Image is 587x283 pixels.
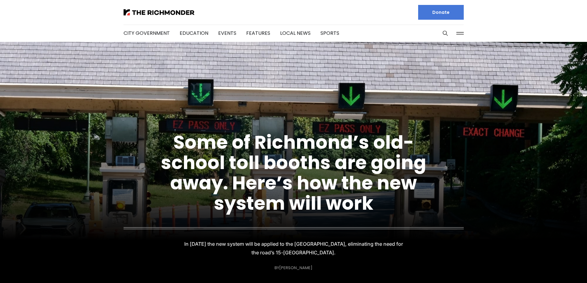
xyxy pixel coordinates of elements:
button: Search this site [441,29,450,38]
iframe: portal-trigger [535,253,587,283]
img: The Richmonder [124,9,194,15]
a: Donate [418,5,464,20]
p: In [DATE] the new system will be applied to the [GEOGRAPHIC_DATA], eliminating the need for the r... [184,240,403,257]
div: By [275,265,312,270]
a: Local News [280,30,311,37]
a: Sports [320,30,339,37]
a: Features [246,30,270,37]
a: City Government [124,30,170,37]
a: [PERSON_NAME] [279,265,312,271]
a: Some of Richmond’s old-school toll booths are going away. Here’s how the new system will work [161,129,426,216]
a: Education [180,30,208,37]
a: Events [218,30,236,37]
